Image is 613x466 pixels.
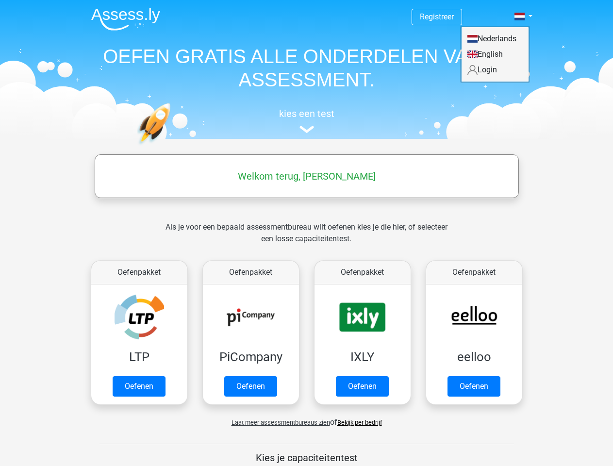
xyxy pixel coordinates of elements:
a: Registreer [420,12,454,21]
a: Nederlands [462,31,529,47]
a: kies een test [83,108,530,133]
a: Oefenen [447,376,500,397]
span: Laat meer assessmentbureaus zien [232,419,330,426]
h5: Kies je capaciteitentest [99,452,514,464]
img: Assessly [91,8,160,31]
h1: OEFEN GRATIS ALLE ONDERDELEN VAN JE ASSESSMENT. [83,45,530,91]
div: Als je voor een bepaald assessmentbureau wilt oefenen kies je die hier, of selecteer een losse ca... [158,221,455,256]
a: Login [462,62,529,78]
a: Oefenen [113,376,166,397]
div: of [83,409,530,428]
a: Bekijk per bedrijf [337,419,382,426]
img: assessment [299,126,314,133]
a: English [462,47,529,62]
a: Oefenen [224,376,277,397]
h5: kies een test [83,108,530,119]
a: Oefenen [336,376,389,397]
h5: Welkom terug, [PERSON_NAME] [99,170,514,182]
img: oefenen [137,103,208,191]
